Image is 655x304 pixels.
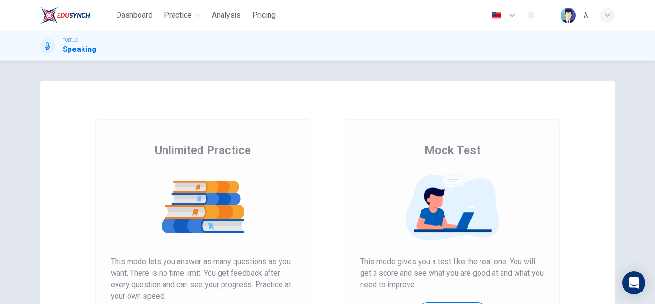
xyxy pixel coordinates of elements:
button: Pricing [248,7,280,24]
span: Unlimited Practice [155,143,251,158]
h1: Speaking [63,44,96,55]
img: EduSynch logo [40,6,90,25]
span: This mode gives you a test like the real one. You will get a score and see what you are good at a... [360,256,544,291]
button: Practice [160,7,204,24]
span: Pricing [252,10,276,21]
a: EduSynch logo [40,6,112,25]
button: Analysis [208,7,245,24]
img: Profile picture [561,8,576,23]
img: en [491,12,503,19]
span: Dashboard [116,10,152,21]
div: Open Intercom Messenger [622,271,645,294]
span: Practice [164,10,192,21]
div: A [584,10,588,21]
button: Dashboard [112,7,156,24]
span: Mock Test [424,143,480,158]
span: This mode lets you answer as many questions as you want. There is no time limit. You get feedback... [111,256,295,302]
span: TOEFL® [63,37,78,44]
span: Analysis [212,10,241,21]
